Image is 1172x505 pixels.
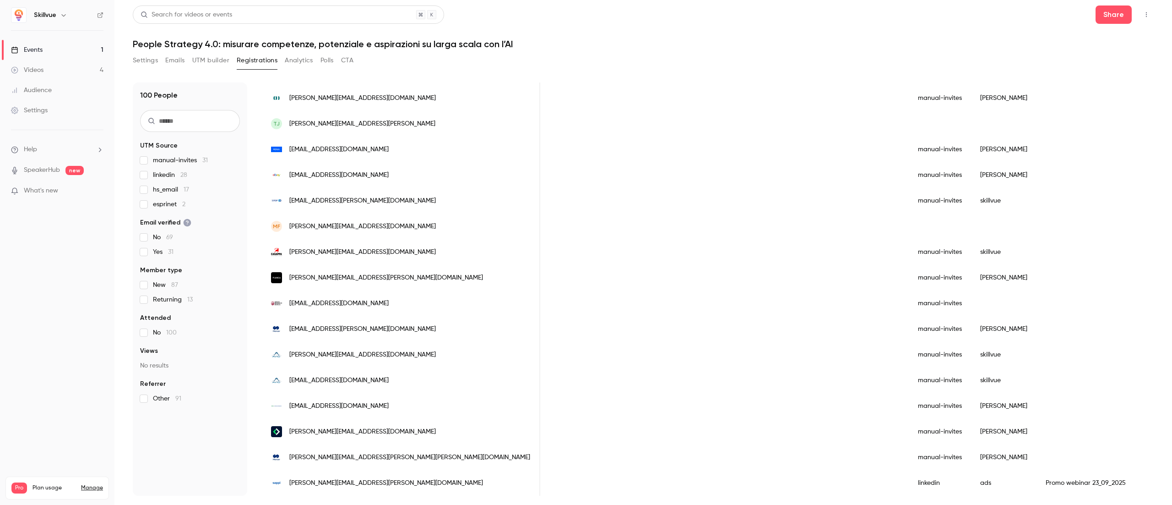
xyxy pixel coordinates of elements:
[289,145,389,154] span: [EMAIL_ADDRESS][DOMAIN_NAME]
[271,452,282,463] img: mercer.com
[11,483,27,494] span: Pro
[38,53,45,60] img: tab_domain_overview_orange.svg
[140,266,182,275] span: Member type
[11,106,48,115] div: Settings
[909,239,971,265] div: manual-invites
[187,296,193,303] span: 13
[909,393,971,419] div: manual-invites
[65,166,84,175] span: new
[11,45,43,55] div: Events
[909,291,971,316] div: manual-invites
[140,379,166,389] span: Referrer
[289,324,436,334] span: [EMAIL_ADDRESS][PERSON_NAME][DOMAIN_NAME]
[971,342,1036,368] div: skillvue
[153,200,185,209] span: esprinet
[909,470,971,496] div: linkedin
[271,195,282,206] img: stef.com
[92,187,103,195] iframe: Noticeable Trigger
[202,157,208,164] span: 31
[271,349,282,360] img: avio.com
[971,239,1036,265] div: skillvue
[153,156,208,165] span: manual-invites
[1096,5,1132,24] button: Share
[48,54,70,60] div: Dominio
[11,66,43,75] div: Videos
[271,401,282,412] img: iccrea.bcc.it
[341,53,353,68] button: CTA
[171,282,178,288] span: 87
[192,53,229,68] button: UTM builder
[971,368,1036,393] div: skillvue
[166,234,173,241] span: 69
[92,53,99,60] img: tab_keywords_by_traffic_grey.svg
[153,295,193,304] span: Returning
[289,170,389,180] span: [EMAIL_ADDRESS][DOMAIN_NAME]
[153,247,174,257] span: Yes
[140,346,158,356] span: Views
[971,137,1036,162] div: [PERSON_NAME]
[289,93,436,103] span: [PERSON_NAME][EMAIL_ADDRESS][DOMAIN_NAME]
[971,188,1036,214] div: skillvue
[909,162,971,188] div: manual-invites
[271,93,282,104] img: omniatechnologiesgroup.com
[11,145,103,154] li: help-dropdown-opener
[133,53,158,68] button: Settings
[11,8,26,22] img: Skillvue
[140,361,240,370] p: No results
[15,15,22,22] img: logo_orange.svg
[271,478,282,489] img: sappi.com
[175,395,181,402] span: 91
[24,24,131,31] div: [PERSON_NAME]: [DOMAIN_NAME]
[271,247,282,258] img: casappa.com
[141,10,232,20] div: Search for videos or events
[153,233,173,242] span: No
[140,141,178,150] span: UTM Source
[11,86,52,95] div: Audience
[24,165,60,175] a: SpeakerHub
[140,141,240,403] section: facet-groups
[909,368,971,393] div: manual-invites
[909,342,971,368] div: manual-invites
[971,393,1036,419] div: [PERSON_NAME]
[168,249,174,255] span: 31
[273,120,280,128] span: TJ
[237,53,277,68] button: Registrations
[153,328,177,337] span: No
[971,316,1036,342] div: [PERSON_NAME]
[289,401,389,411] span: [EMAIL_ADDRESS][DOMAIN_NAME]
[289,376,389,385] span: [EMAIL_ADDRESS][DOMAIN_NAME]
[971,470,1036,496] div: ads
[285,53,313,68] button: Analytics
[971,445,1036,470] div: [PERSON_NAME]
[271,426,282,437] img: boolean.careers
[909,265,971,291] div: manual-invites
[909,137,971,162] div: manual-invites
[909,419,971,445] div: manual-invites
[15,24,22,31] img: website_grey.svg
[289,119,435,129] span: [PERSON_NAME][EMAIL_ADDRESS][PERSON_NAME]
[102,54,152,60] div: Keyword (traffico)
[24,145,37,154] span: Help
[909,188,971,214] div: manual-invites
[289,427,436,437] span: [PERSON_NAME][EMAIL_ADDRESS][DOMAIN_NAME]
[26,15,45,22] div: v 4.0.25
[140,218,191,227] span: Email verified
[166,329,177,336] span: 100
[909,316,971,342] div: manual-invites
[182,201,185,208] span: 2
[180,172,187,178] span: 28
[971,85,1036,111] div: [PERSON_NAME]
[34,11,56,20] h6: Skillvue
[271,272,282,283] img: pianca.com
[289,222,436,231] span: [PERSON_NAME][EMAIL_ADDRESS][DOMAIN_NAME]
[289,299,389,308] span: [EMAIL_ADDRESS][DOMAIN_NAME]
[273,222,280,231] span: MF
[271,375,282,386] img: avio.com
[271,324,282,335] img: mercer.com
[289,196,436,206] span: [EMAIL_ADDRESS][PERSON_NAME][DOMAIN_NAME]
[971,162,1036,188] div: [PERSON_NAME]
[184,187,189,193] span: 17
[24,186,58,196] span: What's new
[153,185,189,194] span: hs_email
[909,445,971,470] div: manual-invites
